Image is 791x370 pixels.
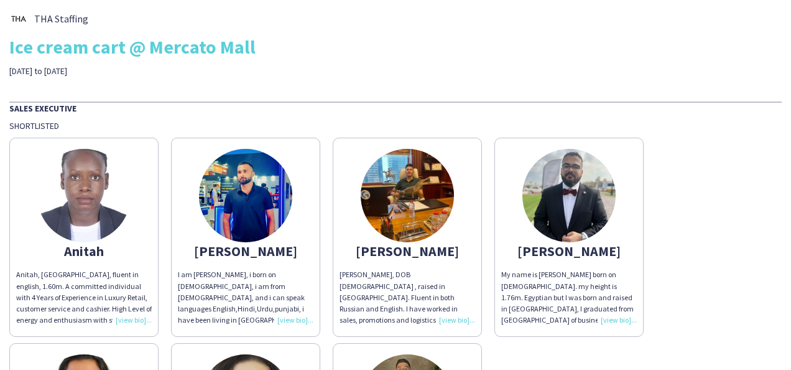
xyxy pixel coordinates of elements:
img: thumb-6820564b0d8d7.jpeg [361,149,454,242]
div: Shortlisted [9,120,782,131]
img: thumb-167526327963da7d2f84716.jpeg [522,149,616,242]
span: THA Staffing [34,13,88,24]
div: [PERSON_NAME] [501,245,637,257]
div: [PERSON_NAME] [178,245,313,257]
img: thumb-0d2101cb-f18e-4a28-bb74-6a338340291c.jpg [199,149,292,242]
img: thumb-0b1c4840-441c-4cf7-bc0f-fa59e8b685e2..jpg [9,9,28,28]
img: thumb-66c0b296368ad.jpeg [37,149,131,242]
div: Sales Executive [9,102,782,114]
div: [PERSON_NAME] [340,245,475,257]
div: [DATE] to [DATE] [9,65,280,77]
div: My name is [PERSON_NAME] born on [DEMOGRAPHIC_DATA]. my height is 1.76m. Egyptian but I was born ... [501,269,637,326]
div: Anitah [16,245,152,257]
div: [PERSON_NAME], DOB [DEMOGRAPHIC_DATA] , raised in [GEOGRAPHIC_DATA]. Fluent in both Russian and E... [340,269,475,326]
div: Anitah, [GEOGRAPHIC_DATA], fluent in english, 1.60m. A committed individual with 4 Years of Exper... [16,269,152,326]
div: I am [PERSON_NAME], i born on [DEMOGRAPHIC_DATA], i am from [DEMOGRAPHIC_DATA], and i can speak l... [178,269,313,326]
div: Ice cream cart @ Mercato Mall [9,37,782,56]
